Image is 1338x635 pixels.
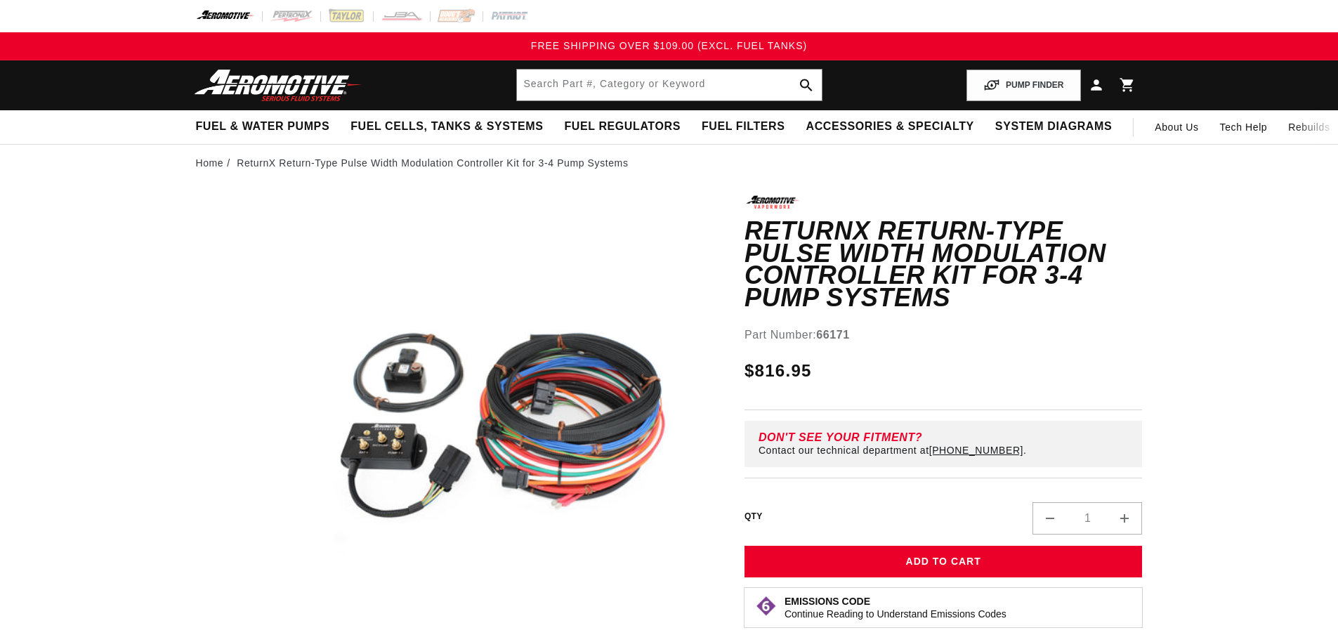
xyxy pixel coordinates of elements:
a: Home [196,155,224,171]
nav: breadcrumbs [196,155,1143,171]
span: Fuel Regulators [564,119,680,134]
button: Add to Cart [745,546,1143,577]
span: Accessories & Specialty [806,119,974,134]
summary: Fuel Regulators [553,110,690,143]
summary: Fuel Filters [691,110,796,143]
img: Aeromotive [190,69,366,102]
span: About Us [1155,122,1198,133]
label: QTY [745,511,763,523]
a: About Us [1144,110,1209,144]
p: Contact our technical department at . [759,445,1027,456]
div: Part Number: [745,326,1143,344]
li: ReturnX Return-Type Pulse Width Modulation Controller Kit for 3-4 Pump Systems [237,155,628,171]
button: search button [791,70,822,100]
button: PUMP FINDER [966,70,1080,101]
span: $816.95 [745,358,812,384]
h1: ReturnX Return-Type Pulse Width Modulation Controller Kit for 3-4 Pump Systems [745,220,1143,308]
span: Tech Help [1220,119,1268,135]
span: Fuel Filters [702,119,785,134]
input: Search by Part Number, Category or Keyword [517,70,822,100]
span: FREE SHIPPING OVER $109.00 (EXCL. FUEL TANKS) [531,40,807,51]
span: Rebuilds [1288,119,1330,135]
p: Continue Reading to Understand Emissions Codes [785,608,1006,620]
summary: System Diagrams [985,110,1122,143]
summary: Fuel Cells, Tanks & Systems [340,110,553,143]
span: System Diagrams [995,119,1112,134]
summary: Fuel & Water Pumps [185,110,341,143]
summary: Accessories & Specialty [796,110,985,143]
img: Emissions code [755,595,778,617]
a: [PHONE_NUMBER] [929,445,1023,456]
span: Fuel & Water Pumps [196,119,330,134]
span: Fuel Cells, Tanks & Systems [350,119,543,134]
div: Don't See Your Fitment? [759,432,1134,443]
strong: 66171 [816,329,850,341]
button: Emissions CodeContinue Reading to Understand Emissions Codes [785,595,1006,620]
summary: Tech Help [1209,110,1278,144]
strong: Emissions Code [785,596,870,607]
